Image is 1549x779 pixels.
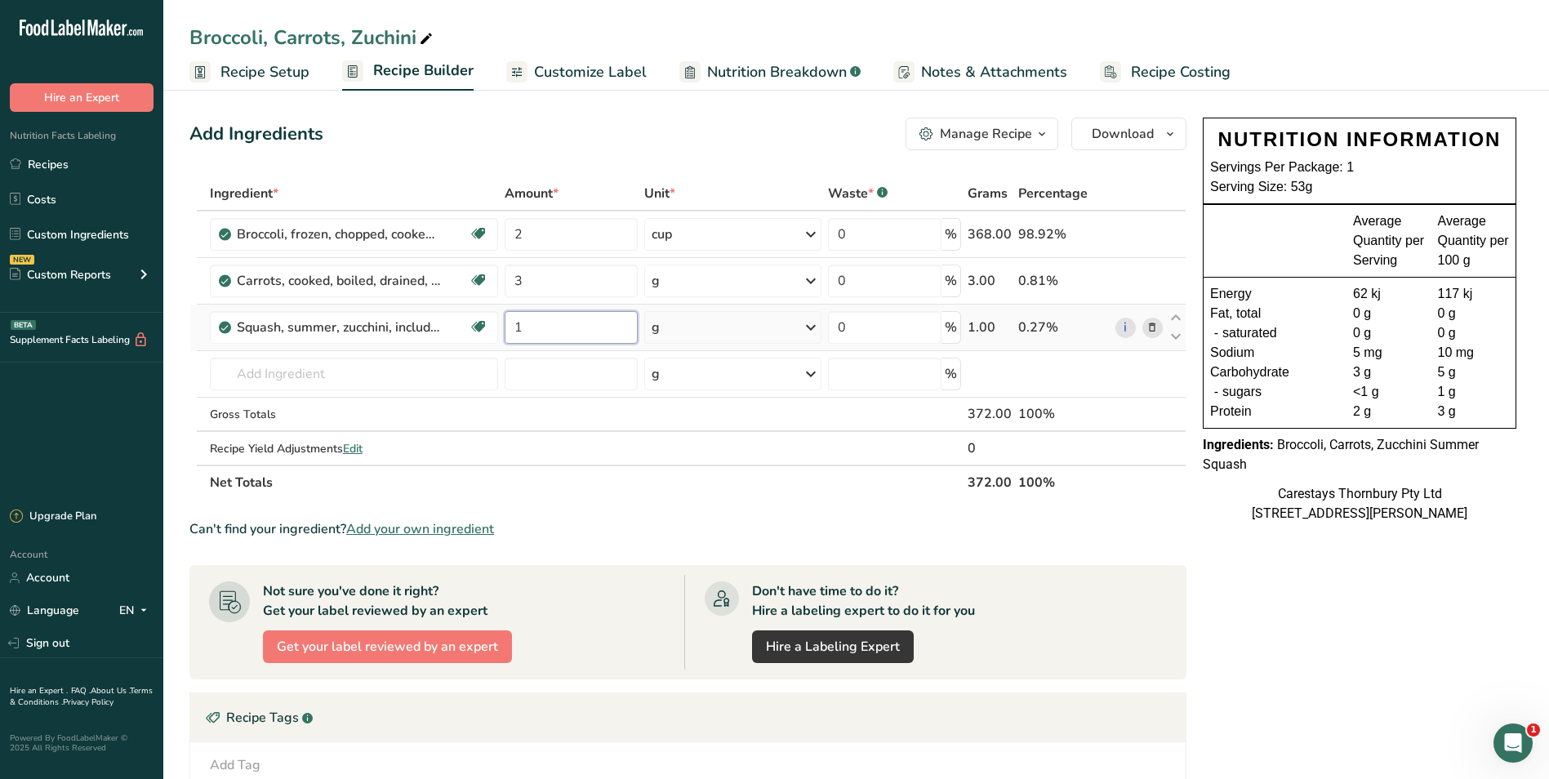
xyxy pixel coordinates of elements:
[1353,343,1425,363] div: 5 mg
[506,54,647,91] a: Customize Label
[1018,318,1109,337] div: 0.27%
[210,440,498,457] div: Recipe Yield Adjustments
[1527,723,1540,737] span: 1
[346,519,494,539] span: Add your own ingredient
[342,52,474,91] a: Recipe Builder
[652,225,672,244] div: cup
[1203,437,1479,472] span: Broccoli, Carrots, Zucchini Summer Squash
[752,630,914,663] a: Hire a Labeling Expert
[1438,363,1510,382] div: 5 g
[1353,382,1425,402] div: <1 g
[752,581,975,621] div: Don't have time to do it? Hire a labeling expert to do it for you
[10,596,79,625] a: Language
[119,601,154,621] div: EN
[534,61,647,83] span: Customize Label
[1438,211,1510,270] div: Average Quantity per 100 g
[1018,404,1109,424] div: 100%
[71,685,91,697] a: FAQ .
[968,438,1012,458] div: 0
[210,406,498,423] div: Gross Totals
[1210,343,1254,363] span: Sodium
[373,60,474,82] span: Recipe Builder
[207,465,965,499] th: Net Totals
[1438,343,1510,363] div: 10 mg
[190,693,1186,742] div: Recipe Tags
[1353,211,1425,270] div: Average Quantity per Serving
[1018,271,1109,291] div: 0.81%
[220,61,309,83] span: Recipe Setup
[1493,723,1533,763] iframe: Intercom live chat
[10,685,68,697] a: Hire an Expert .
[707,61,847,83] span: Nutrition Breakdown
[210,184,278,203] span: Ingredient
[828,184,888,203] div: Waste
[644,184,675,203] span: Unit
[277,637,498,657] span: Get your label reviewed by an expert
[968,271,1012,291] div: 3.00
[1210,304,1261,323] span: Fat, total
[1210,402,1252,421] span: Protein
[91,685,130,697] a: About Us .
[1210,284,1252,304] span: Energy
[10,733,154,753] div: Powered By FoodLabelMaker © 2025 All Rights Reserved
[1210,363,1289,382] span: Carbohydrate
[652,271,660,291] div: g
[1353,284,1425,304] div: 62 kj
[1210,158,1509,177] div: Servings Per Package: 1
[237,271,441,291] div: Carrots, cooked, boiled, drained, without salt
[921,61,1067,83] span: Notes & Attachments
[237,318,441,337] div: Squash, summer, zucchini, includes skin, raw
[652,364,660,384] div: g
[505,184,559,203] span: Amount
[1438,323,1510,343] div: 0 g
[906,118,1058,150] button: Manage Recipe
[10,83,154,112] button: Hire an Expert
[893,54,1067,91] a: Notes & Attachments
[968,318,1012,337] div: 1.00
[652,318,660,337] div: g
[189,519,1186,539] div: Can't find your ingredient?
[968,184,1008,203] span: Grams
[1222,382,1262,402] span: sugars
[1438,284,1510,304] div: 117 kj
[189,121,323,148] div: Add Ingredients
[968,404,1012,424] div: 372.00
[1210,382,1222,402] div: -
[968,225,1012,244] div: 368.00
[343,441,363,456] span: Edit
[1092,124,1154,144] span: Download
[1210,323,1222,343] div: -
[1438,382,1510,402] div: 1 g
[964,465,1015,499] th: 372.00
[1222,323,1277,343] span: saturated
[1353,304,1425,323] div: 0 g
[1438,402,1510,421] div: 3 g
[237,225,441,244] div: Broccoli, frozen, chopped, cooked, boiled, drained, without salt
[679,54,861,91] a: Nutrition Breakdown
[1015,465,1112,499] th: 100%
[189,23,436,52] div: Broccoli, Carrots, Zuchini
[1071,118,1186,150] button: Download
[189,54,309,91] a: Recipe Setup
[1018,225,1109,244] div: 98.92%
[1353,363,1425,382] div: 3 g
[210,755,260,775] div: Add Tag
[1131,61,1231,83] span: Recipe Costing
[1203,484,1516,523] div: Carestays Thornbury Pty Ltd [STREET_ADDRESS][PERSON_NAME]
[1115,318,1136,338] a: i
[1100,54,1231,91] a: Recipe Costing
[1018,184,1088,203] span: Percentage
[63,697,114,708] a: Privacy Policy
[263,581,487,621] div: Not sure you've done it right? Get your label reviewed by an expert
[10,255,34,265] div: NEW
[1210,125,1509,154] div: NUTRITION INFORMATION
[263,630,512,663] button: Get your label reviewed by an expert
[10,509,96,525] div: Upgrade Plan
[10,266,111,283] div: Custom Reports
[210,358,498,390] input: Add Ingredient
[1210,177,1509,197] div: Serving Size: 53g
[940,124,1032,144] div: Manage Recipe
[11,320,36,330] div: BETA
[1203,437,1274,452] span: Ingredients:
[1353,323,1425,343] div: 0 g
